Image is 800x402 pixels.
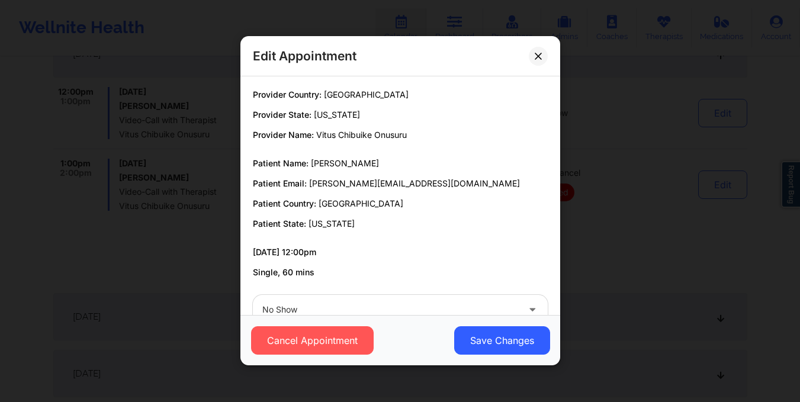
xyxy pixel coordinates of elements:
[253,246,548,258] p: [DATE] 12:00pm
[324,89,409,99] span: [GEOGRAPHIC_DATA]
[253,48,356,64] h2: Edit Appointment
[309,178,520,188] span: [PERSON_NAME][EMAIL_ADDRESS][DOMAIN_NAME]
[262,295,518,324] div: No Show
[250,327,373,355] button: Cancel Appointment
[253,129,548,141] p: Provider Name:
[253,178,548,189] p: Patient Email:
[311,158,379,168] span: [PERSON_NAME]
[319,198,403,208] span: [GEOGRAPHIC_DATA]
[253,218,548,230] p: Patient State:
[253,266,548,278] p: Single, 60 mins
[253,157,548,169] p: Patient Name:
[314,110,360,120] span: [US_STATE]
[253,198,548,210] p: Patient Country:
[253,89,548,101] p: Provider Country:
[316,130,407,140] span: Vitus Chibuike Onusuru
[253,109,548,121] p: Provider State:
[454,327,550,355] button: Save Changes
[309,218,355,229] span: [US_STATE]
